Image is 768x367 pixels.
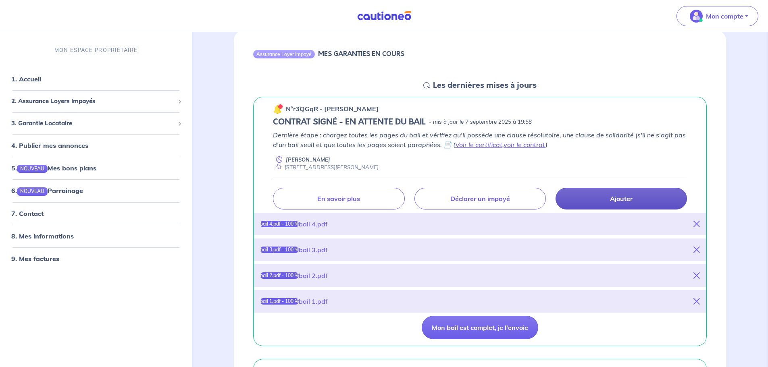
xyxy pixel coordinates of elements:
[54,46,137,54] p: MON ESPACE PROPRIÉTAIRE
[273,188,404,209] a: En savoir plus
[414,188,546,209] a: Déclarer un impayé
[3,160,189,176] div: 5.NOUVEAUMes bons plans
[273,130,687,149] p: Dernière étape : chargez toutes les pages du bail et vérifiez qu'il possède une clause résolutoir...
[273,104,283,114] img: 🔔
[11,187,83,195] a: 6.NOUVEAUParrainage
[3,205,189,222] div: 7. Contact
[354,11,414,21] img: Cautioneo
[11,232,74,240] a: 8. Mes informations
[3,182,189,199] div: 6.NOUVEAUParrainage
[11,141,88,149] a: 4. Publier mes annonces
[556,188,687,209] a: Ajouter
[693,272,700,279] i: close-button-title
[11,97,175,106] span: 2. Assurance Loyers Impayés
[690,10,703,23] img: illu_account_valid_menu.svg
[433,81,537,90] h5: Les dernières mises à jours
[455,141,502,149] a: Voir le certificat
[299,219,328,229] div: bail 4.pdf
[273,117,687,127] div: state: CONTRACT-SIGNED, Context: NEW,CHOOSE-CERTIFICATE,ALONE,RENTER-DOCUMENTS
[422,316,538,339] button: Mon bail est complet, je l'envoie
[11,119,175,128] span: 3. Garantie Locataire
[3,228,189,244] div: 8. Mes informations
[299,245,328,255] div: bail 3.pdf
[299,297,328,306] div: bail 1.pdf
[260,221,299,227] div: bail 4.pdf - 100 %
[11,75,41,83] a: 1. Accueil
[3,251,189,267] div: 9. Mes factures
[3,93,189,109] div: 2. Assurance Loyers Impayés
[11,255,59,263] a: 9. Mes factures
[260,298,299,305] div: bail 1.pdf - 100 %
[706,11,743,21] p: Mon compte
[299,271,328,280] div: bail 2.pdf
[11,164,96,172] a: 5.NOUVEAUMes bons plans
[676,6,758,26] button: illu_account_valid_menu.svgMon compte
[317,195,360,203] p: En savoir plus
[286,156,330,164] p: [PERSON_NAME]
[693,298,700,305] i: close-button-title
[273,164,379,171] div: [STREET_ADDRESS][PERSON_NAME]
[693,247,700,253] i: close-button-title
[504,141,545,149] a: voir le contrat
[3,137,189,153] div: 4. Publier mes annonces
[3,71,189,87] div: 1. Accueil
[318,50,404,58] h6: MES GARANTIES EN COURS
[693,221,700,227] i: close-button-title
[450,195,510,203] p: Déclarer un impayé
[286,104,379,114] p: n°r3QGqR - [PERSON_NAME]
[610,195,633,203] p: Ajouter
[3,116,189,131] div: 3. Garantie Locataire
[260,272,299,279] div: bail 2.pdf - 100 %
[429,118,532,126] p: - mis à jour le 7 septembre 2025 à 19:58
[253,50,315,58] div: Assurance Loyer Impayé
[260,247,299,253] div: bail 3.pdf - 100 %
[11,209,44,218] a: 7. Contact
[273,117,426,127] h5: CONTRAT SIGNÉ - EN ATTENTE DU BAIL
